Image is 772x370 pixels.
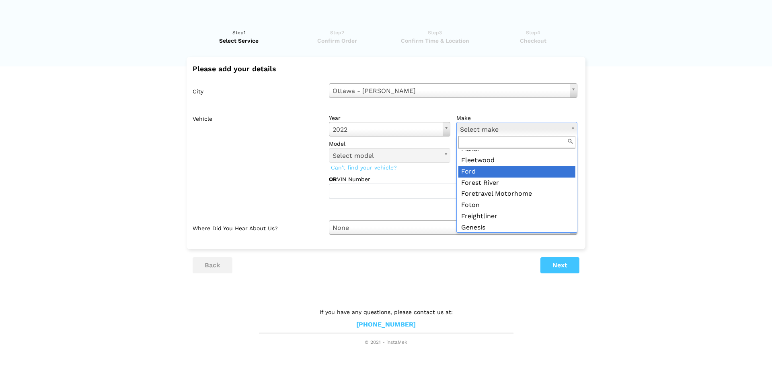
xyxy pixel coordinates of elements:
div: Freightliner [458,211,576,222]
div: Forest River [458,178,576,189]
div: Foton [458,200,576,211]
div: Foretravel Motorhome [458,188,576,200]
div: Fleetwood [458,155,576,166]
div: Genesis [458,222,576,234]
div: Ford [458,166,576,178]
